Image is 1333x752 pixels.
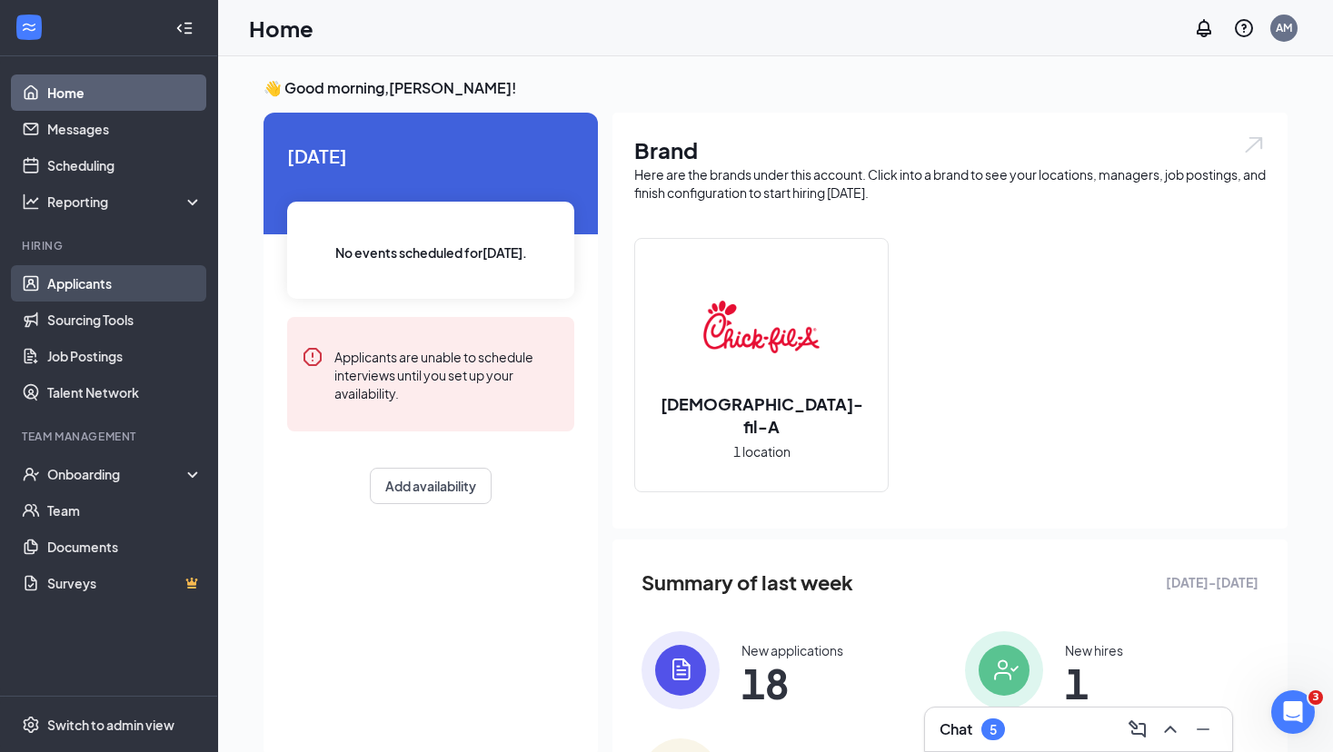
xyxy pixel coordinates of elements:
a: Job Postings [47,338,203,374]
svg: QuestionInfo [1233,17,1255,39]
button: Minimize [1189,715,1218,744]
h2: [DEMOGRAPHIC_DATA]-fil-A [635,392,888,438]
iframe: Intercom live chat [1271,690,1315,734]
div: Here are the brands under this account. Click into a brand to see your locations, managers, job p... [634,165,1266,202]
a: Talent Network [47,374,203,411]
img: Chick-fil-A [703,269,820,385]
a: Home [47,74,203,111]
svg: Minimize [1192,718,1214,740]
div: AM [1276,20,1292,35]
div: Hiring [22,238,199,253]
button: ChevronUp [1156,715,1185,744]
span: [DATE] - [DATE] [1166,572,1258,592]
div: Switch to admin view [47,716,174,734]
span: 1 [1065,667,1123,699]
a: Scheduling [47,147,203,183]
svg: Error [302,346,323,368]
button: ComposeMessage [1123,715,1152,744]
svg: UserCheck [22,465,40,483]
svg: ChevronUp [1159,718,1181,740]
svg: Settings [22,716,40,734]
span: No events scheduled for [DATE] . [335,242,527,262]
a: SurveysCrown [47,565,203,601]
a: Sourcing Tools [47,302,203,338]
a: Documents [47,529,203,565]
div: Onboarding [47,465,187,483]
div: New applications [741,641,843,659]
button: Add availability [370,468,492,504]
a: Applicants [47,265,203,302]
img: icon [642,631,720,709]
svg: ComposeMessage [1127,718,1149,740]
span: 18 [741,667,843,699]
div: Applicants are unable to schedule interviews until you set up your availability. [334,346,560,402]
div: Team Management [22,429,199,444]
span: 1 location [733,441,791,461]
svg: Analysis [22,193,40,211]
img: icon [965,631,1043,709]
div: New hires [1065,641,1123,659]
svg: Collapse [175,19,194,37]
h1: Home [249,13,313,44]
div: 5 [990,722,997,737]
a: Team [47,492,203,529]
img: open.6027fd2a22e1237b5b06.svg [1242,134,1266,155]
a: Messages [47,111,203,147]
span: Summary of last week [642,567,853,599]
h3: Chat [940,719,972,739]
div: Reporting [47,193,204,211]
h1: Brand [634,134,1266,165]
span: [DATE] [287,142,574,170]
h3: 👋 Good morning, [PERSON_NAME] ! [264,78,1288,98]
svg: Notifications [1193,17,1215,39]
span: 3 [1308,690,1323,705]
svg: WorkstreamLogo [20,18,38,36]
